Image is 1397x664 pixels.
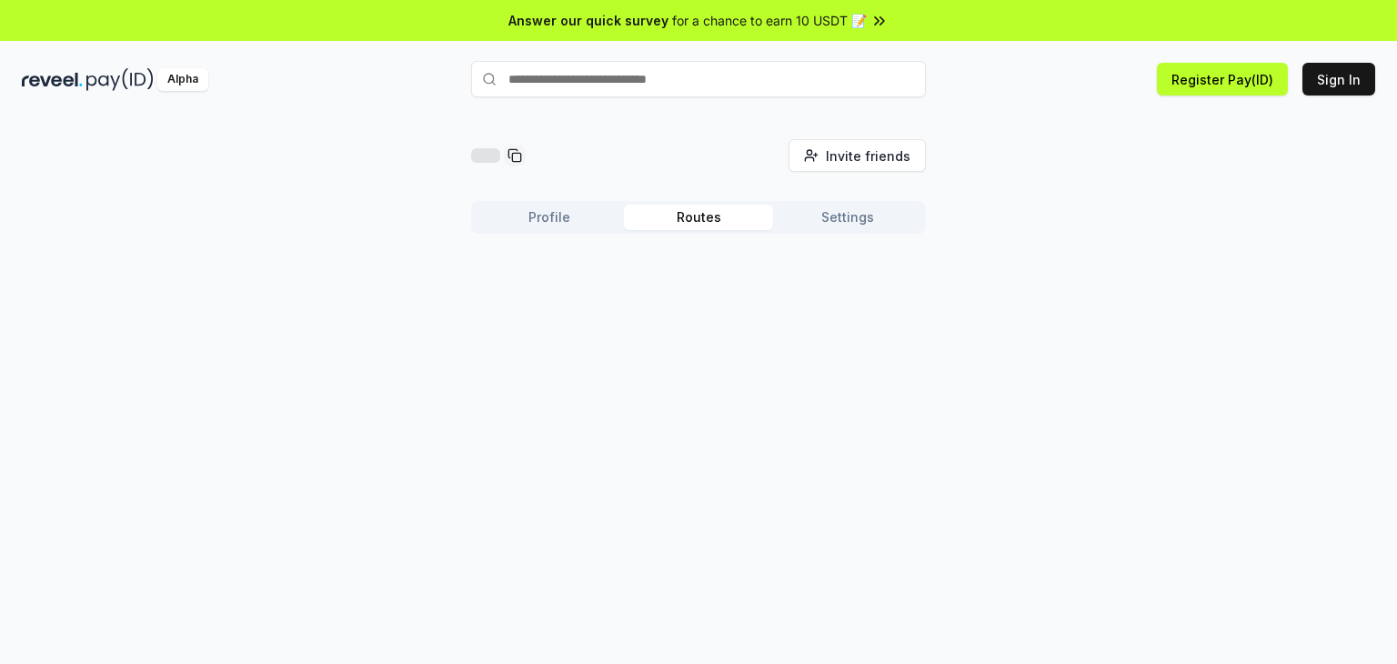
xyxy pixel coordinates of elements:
[475,205,624,230] button: Profile
[773,205,922,230] button: Settings
[624,205,773,230] button: Routes
[1157,63,1288,96] button: Register Pay(ID)
[22,68,83,91] img: reveel_dark
[86,68,154,91] img: pay_id
[826,146,910,166] span: Invite friends
[789,139,926,172] button: Invite friends
[1302,63,1375,96] button: Sign In
[508,11,668,30] span: Answer our quick survey
[157,68,208,91] div: Alpha
[672,11,867,30] span: for a chance to earn 10 USDT 📝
